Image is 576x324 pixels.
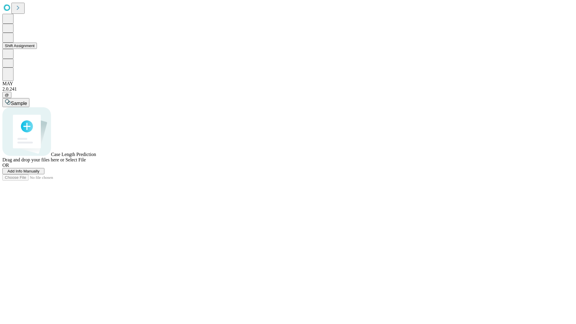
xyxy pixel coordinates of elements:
[2,81,574,86] div: MAY
[11,101,27,106] span: Sample
[2,98,29,107] button: Sample
[7,169,40,173] span: Add Info Manually
[2,157,64,162] span: Drag and drop your files here or
[2,168,44,174] button: Add Info Manually
[5,93,9,97] span: @
[2,92,11,98] button: @
[2,163,9,168] span: OR
[2,86,574,92] div: 2.0.241
[2,43,37,49] button: Shift Assignment
[51,152,96,157] span: Case Length Prediction
[65,157,86,162] span: Select File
